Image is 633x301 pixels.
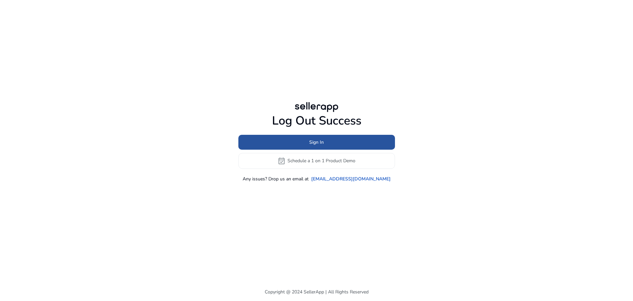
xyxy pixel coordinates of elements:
a: [EMAIL_ADDRESS][DOMAIN_NAME] [311,175,391,182]
span: Sign In [309,139,324,146]
button: event_availableSchedule a 1 on 1 Product Demo [238,153,395,169]
button: Sign In [238,135,395,150]
h1: Log Out Success [238,114,395,128]
p: Any issues? Drop us an email at [243,175,309,182]
span: event_available [278,157,286,165]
